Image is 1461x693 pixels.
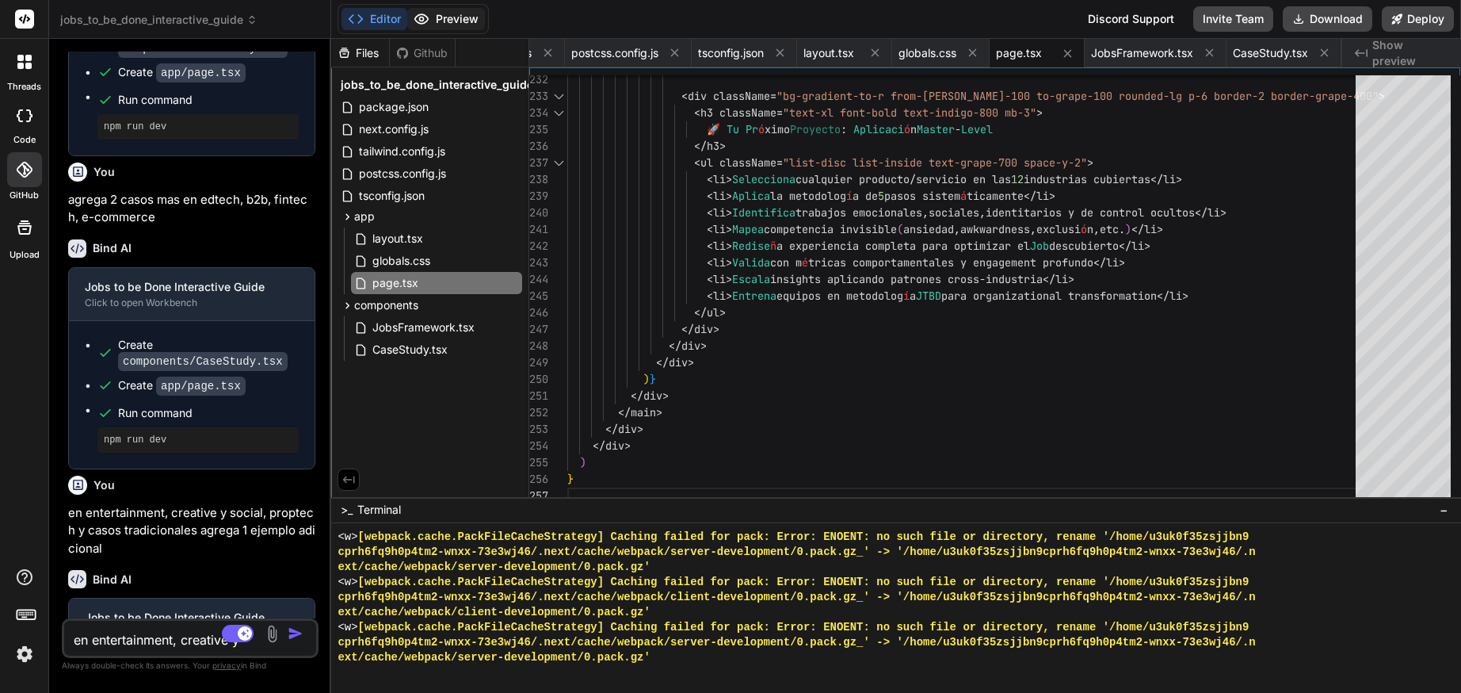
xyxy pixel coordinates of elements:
span: </ [694,139,707,153]
span: : [841,122,847,136]
span: , [979,205,986,220]
span: "list-disc list-inside text-grape-700 space-y-2" [783,155,1087,170]
span: > [726,272,732,286]
span: </ [1195,205,1207,220]
span: Run command [118,405,299,421]
div: 256 [529,471,547,488]
img: attachment [263,625,281,643]
pre: npm run dev [104,434,292,446]
span: Run command [118,92,299,108]
div: Click to open Workbench [85,297,273,309]
span: div [669,355,688,369]
span: í [903,289,910,303]
span: > [1176,172,1182,186]
span: awkwardness [960,222,1030,236]
span: privacy [212,660,241,670]
span: </ [656,355,669,369]
span: la metodolog [770,189,846,203]
span: > [726,205,732,220]
span: 12 [1011,172,1024,186]
span: ul [707,305,719,320]
span: para organizational transformation [941,289,1157,303]
span: li [713,289,726,303]
span: </ [1093,255,1106,270]
span: li [1036,189,1049,203]
span: a [910,289,916,303]
span: li [713,222,726,236]
span: > [624,438,631,453]
span: - [979,272,986,286]
span: div [643,389,662,403]
span: tricas comportamentales y engagement profundo [808,255,1093,270]
span: sociales [929,205,979,220]
span: <w> [338,530,357,545]
h6: Bind AI [93,572,132,588]
span: competencia invisible [764,222,897,236]
div: 246 [529,304,547,321]
span: li [1144,222,1157,236]
div: Github [390,45,455,61]
div: 247 [529,321,547,338]
div: 243 [529,255,547,271]
span: package.json [357,98,430,117]
span: < [707,239,713,253]
span: identitarios y de control ocultos [986,205,1195,220]
span: a de [853,189,878,203]
div: 241 [529,221,547,238]
div: Create [118,377,246,394]
span: </ [1131,222,1144,236]
span: Pr [746,122,758,136]
span: Entrena [732,289,776,303]
span: = [770,89,776,103]
span: <w> [338,620,357,635]
span: > [1182,289,1188,303]
span: nded-lg p-6 border-2 border-grape-400" [1138,89,1379,103]
span: ext/cache/webpack/server-development/0.pack.gz' [338,650,650,665]
span: </ [694,305,707,320]
span: "bg-gradient-to-r from-[PERSON_NAME]-100 to-grape-100 rou [776,89,1138,103]
span: − [1440,502,1448,518]
div: 235 [529,121,547,138]
span: ticamente [967,189,1024,203]
div: 242 [529,238,547,255]
div: 233 [529,88,547,105]
span: 🚀 [707,122,720,136]
span: li [1055,272,1068,286]
span: . [1119,222,1125,236]
div: Click to collapse the range. [548,155,569,171]
span: </ [1150,172,1163,186]
span: JTBD [916,289,941,303]
span: tsconfig.json [357,186,426,205]
span: > [1049,189,1055,203]
h6: You [93,164,115,180]
button: Download [1283,6,1372,32]
span: div className [688,89,770,103]
span: < [694,155,700,170]
span: tsconfig.json [698,45,764,61]
span: industria [986,272,1043,286]
span: é [802,255,808,270]
span: a experiencia completa para optimizar el [776,239,1030,253]
span: , [1093,222,1100,236]
span: > [719,139,726,153]
span: >_ [341,502,353,518]
span: [webpack.cache.PackFileCacheStrategy] Caching failed for pack: Error: ENOENT: no such file or dir... [358,620,1249,635]
span: á [960,189,967,203]
h6: You [93,477,115,493]
span: > [713,322,719,336]
span: ó [1081,222,1087,236]
span: div [605,438,624,453]
span: Aplicaci [853,122,904,136]
span: li [1106,255,1119,270]
span: app [354,209,375,224]
code: app/page.tsx [156,377,246,396]
span: > [726,172,732,186]
code: app/page.tsx [156,63,246,82]
div: 236 [529,138,547,155]
span: > [688,355,694,369]
span: ó [904,122,910,136]
span: ext/cache/webpack/server-development/0.pack.gz' [338,560,650,575]
span: </ [1157,289,1169,303]
span: li [713,189,726,203]
span: trabajos emocionales [795,205,922,220]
